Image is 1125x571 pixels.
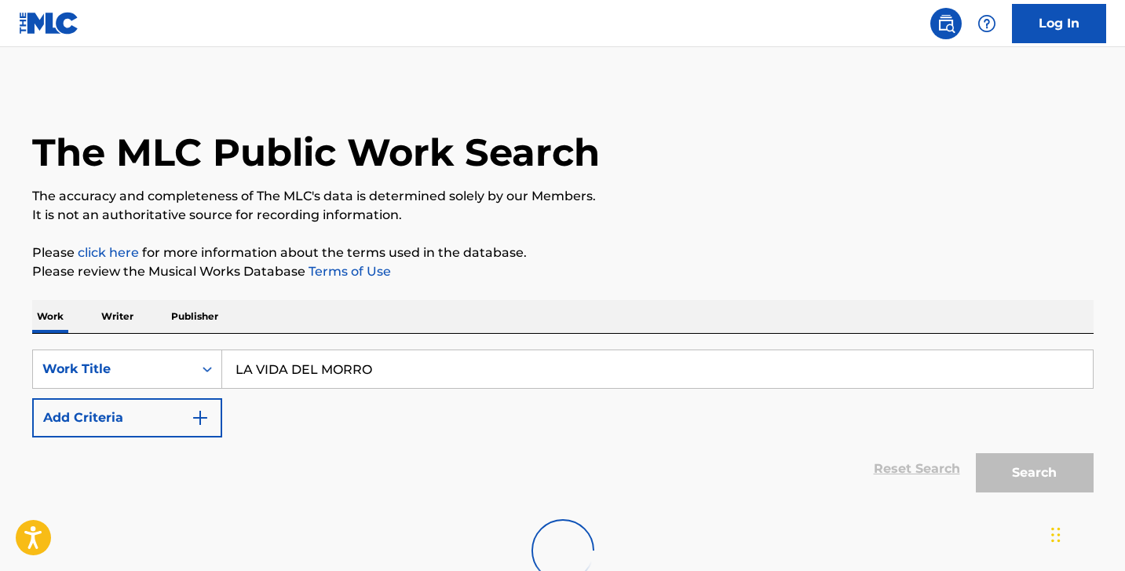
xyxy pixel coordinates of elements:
p: Please review the Musical Works Database [32,262,1094,281]
img: MLC Logo [19,12,79,35]
div: Help [971,8,1003,39]
p: Work [32,300,68,333]
p: Writer [97,300,138,333]
img: search [937,14,955,33]
p: Publisher [166,300,223,333]
p: The accuracy and completeness of The MLC's data is determined solely by our Members. [32,187,1094,206]
a: Public Search [930,8,962,39]
img: help [977,14,996,33]
button: Add Criteria [32,398,222,437]
img: 9d2ae6d4665cec9f34b9.svg [191,408,210,427]
h1: The MLC Public Work Search [32,129,600,176]
div: Work Title [42,360,184,379]
a: Log In [1012,4,1106,43]
p: Please for more information about the terms used in the database. [32,243,1094,262]
p: It is not an authoritative source for recording information. [32,206,1094,225]
div: Drag [1051,511,1061,558]
form: Search Form [32,350,1094,500]
a: click here [78,245,139,260]
a: Terms of Use [305,264,391,279]
iframe: Chat Widget [1046,496,1125,571]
